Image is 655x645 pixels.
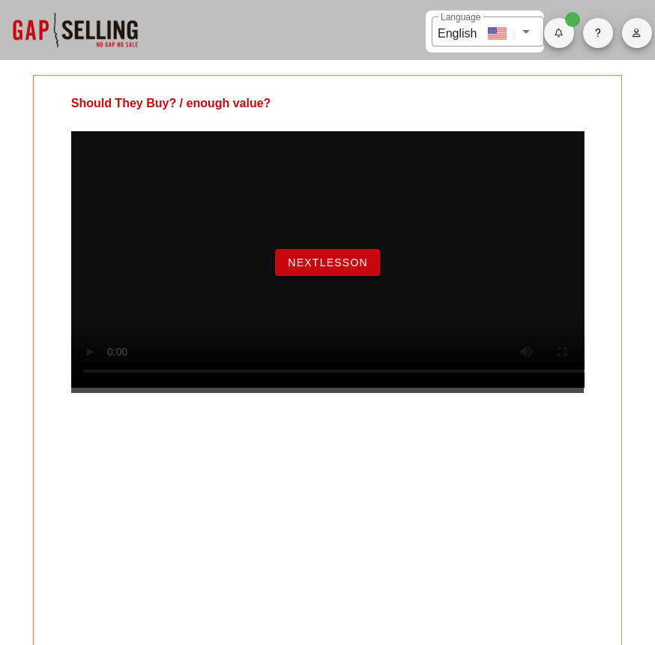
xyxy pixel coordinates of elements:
[565,12,580,27] span: Badge
[441,12,480,23] label: Language
[34,76,309,131] div: Should They Buy? / enough value?
[432,16,544,46] div: LanguageEnglish
[275,249,380,276] button: NextLesson
[438,21,477,43] div: English
[287,256,368,268] span: NextLesson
